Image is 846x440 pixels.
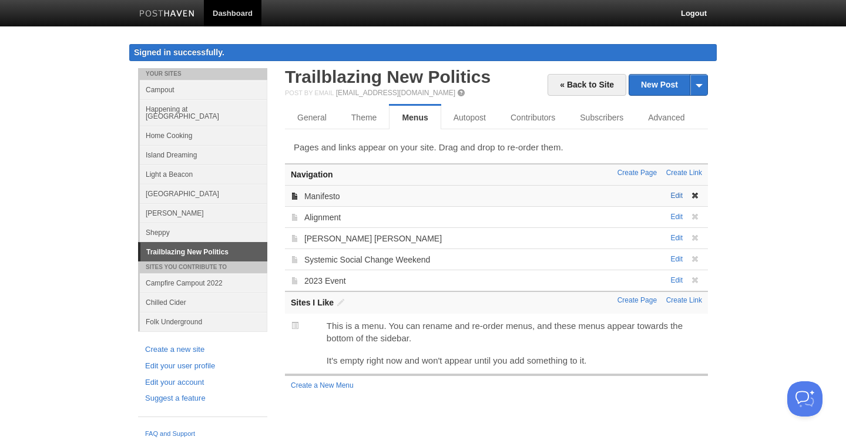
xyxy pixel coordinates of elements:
h3: Navigation [291,170,702,179]
span: Post by Email [285,89,334,96]
img: Posthaven-bar [139,10,195,19]
a: Edit [670,276,683,284]
a: New Post [629,75,707,95]
p: It's empty right now and won't appear until you add something to it. [327,354,702,367]
a: Suggest a feature [145,392,260,405]
a: Systemic Social Change Weekend [304,255,431,264]
a: Create Link [666,169,702,177]
a: General [285,106,339,129]
a: Campout [140,80,267,99]
div: Signed in successfully. [129,44,717,61]
a: Edit [670,255,683,263]
a: Autopost [441,106,498,129]
a: Create Page [617,296,657,304]
a: Chilled Cider [140,293,267,312]
a: Edit your account [145,377,260,389]
a: 2023 Event [304,276,346,286]
a: Contributors [498,106,568,129]
a: Folk Underground [140,312,267,331]
a: Edit [670,234,683,242]
p: Pages and links appear on your site. Drag and drop to re-order them. [294,141,699,153]
a: Theme [339,106,390,129]
a: Menus [389,106,441,129]
a: Sheppy [140,223,267,242]
h3: Sites I Like [291,298,702,307]
a: « Back to Site [548,74,626,96]
iframe: Help Scout Beacon - Open [787,381,822,417]
a: Create a New Menu [291,381,354,389]
a: Happening at [GEOGRAPHIC_DATA] [140,99,267,126]
li: Sites You Contribute To [138,261,267,273]
a: Edit your user profile [145,360,260,372]
a: Edit [670,213,683,221]
a: Island Dreaming [140,145,267,164]
li: Your Sites [138,68,267,80]
a: Trailblazing New Politics [140,243,267,261]
a: Advanced [636,106,697,129]
a: Create Link [666,296,702,304]
a: Edit [670,192,683,200]
a: Light a Beacon [140,164,267,184]
a: [PERSON_NAME] [140,203,267,223]
a: Subscribers [568,106,636,129]
a: [GEOGRAPHIC_DATA] [140,184,267,203]
a: [PERSON_NAME] [PERSON_NAME] [304,234,442,243]
a: [EMAIL_ADDRESS][DOMAIN_NAME] [336,89,455,97]
a: Alignment [304,213,341,222]
a: Manifesto [304,192,340,201]
a: Home Cooking [140,126,267,145]
p: This is a menu. You can rename and re-order menus, and these menus appear towards the bottom of t... [327,320,702,344]
a: Create a new site [145,344,260,356]
a: FAQ and Support [145,429,260,439]
a: Create Page [617,169,657,177]
a: Campfire Campout 2022 [140,273,267,293]
a: Trailblazing New Politics [285,67,491,86]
